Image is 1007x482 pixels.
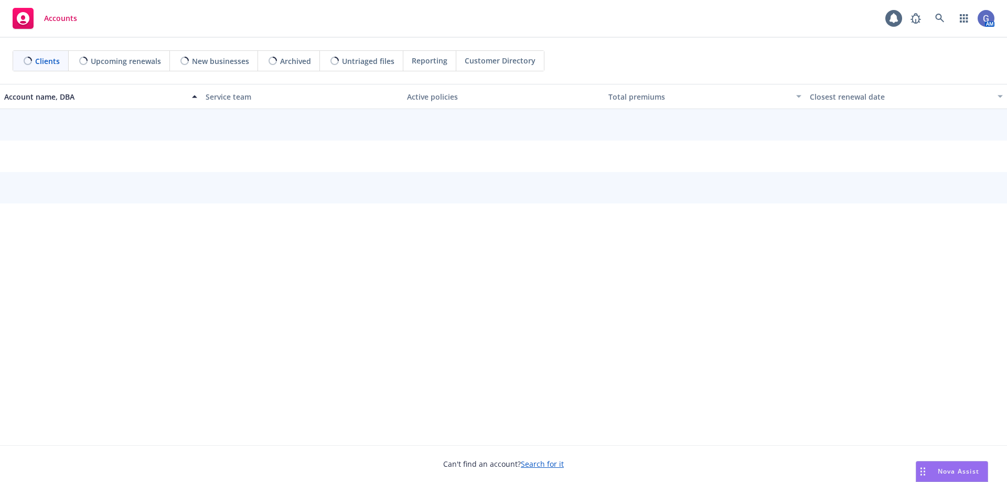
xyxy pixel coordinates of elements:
div: Account name, DBA [4,91,186,102]
span: Untriaged files [342,56,394,67]
button: Closest renewal date [806,84,1007,109]
a: Switch app [954,8,974,29]
span: Reporting [412,55,447,66]
a: Search [929,8,950,29]
span: Upcoming renewals [91,56,161,67]
span: Can't find an account? [443,458,564,469]
span: Customer Directory [465,55,535,66]
img: photo [978,10,994,27]
button: Nova Assist [916,461,988,482]
div: Service team [206,91,399,102]
a: Search for it [521,459,564,469]
span: Clients [35,56,60,67]
div: Total premiums [608,91,790,102]
div: Drag to move [916,462,929,481]
button: Active policies [403,84,604,109]
div: Active policies [407,91,600,102]
div: Closest renewal date [810,91,991,102]
span: Nova Assist [938,467,979,476]
button: Total premiums [604,84,806,109]
a: Report a Bug [905,8,926,29]
span: New businesses [192,56,249,67]
a: Accounts [8,4,81,33]
span: Accounts [44,14,77,23]
span: Archived [280,56,311,67]
button: Service team [201,84,403,109]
